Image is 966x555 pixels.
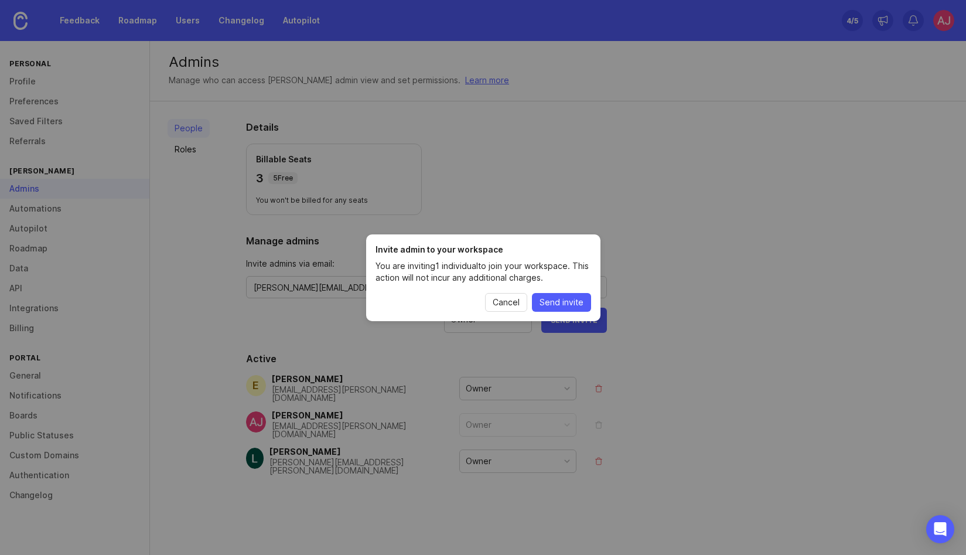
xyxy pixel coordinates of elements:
[540,297,583,308] span: Send invite
[376,260,591,284] p: You are inviting 1 individual to join your workspace. This action will not incur any additional c...
[532,293,591,312] button: Send invite
[493,297,520,308] span: Cancel
[926,515,954,543] div: Open Intercom Messenger
[485,293,527,312] button: Cancel
[376,244,591,256] h1: Invite admin to your workspace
